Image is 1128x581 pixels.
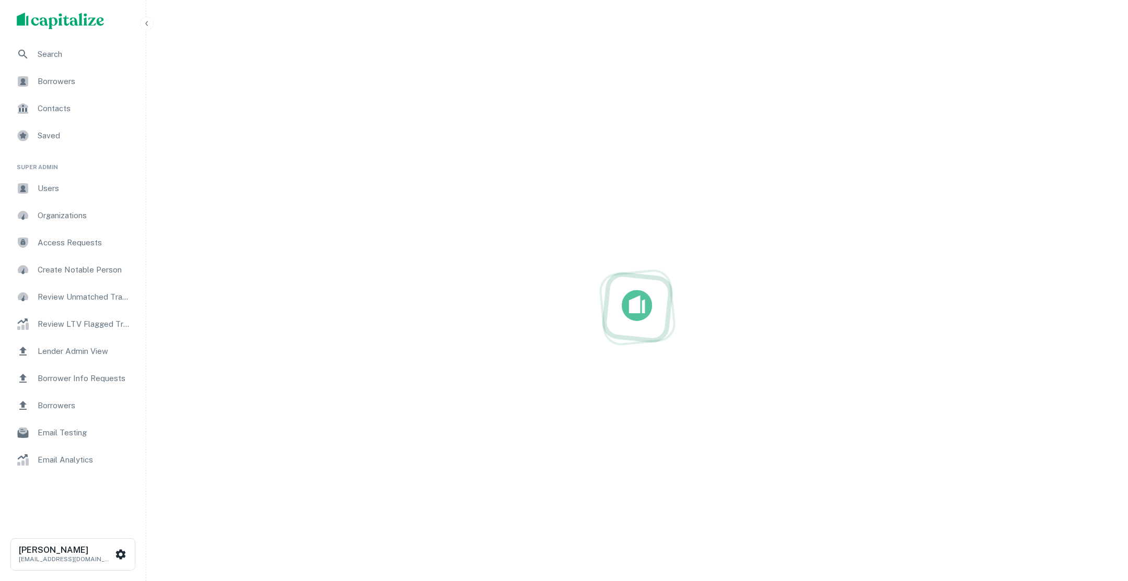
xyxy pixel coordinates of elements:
span: Borrowers [38,75,131,88]
a: Email Testing [8,420,137,445]
span: Email Testing [38,426,131,439]
li: Super Admin [8,150,137,176]
span: Email Analytics [38,454,131,466]
span: Contacts [38,102,131,115]
span: Lender Admin View [38,345,131,358]
a: Create Notable Person [8,257,137,282]
a: Review Unmatched Transactions [8,284,137,310]
span: Borrower Info Requests [38,372,131,385]
span: Organizations [38,209,131,222]
span: Borrowers [38,399,131,412]
span: Users [38,182,131,195]
span: Saved [38,129,131,142]
a: Review LTV Flagged Transactions [8,312,137,337]
a: Saved [8,123,137,148]
span: Search [38,48,131,61]
a: Organizations [8,203,137,228]
h6: [PERSON_NAME] [19,546,113,554]
span: Review LTV Flagged Transactions [38,318,131,330]
span: Review Unmatched Transactions [38,291,131,303]
p: [EMAIL_ADDRESS][DOMAIN_NAME] [19,554,113,564]
a: Borrowers [8,393,137,418]
a: Borrowers [8,69,137,94]
a: Users [8,176,137,201]
a: Borrower Info Requests [8,366,137,391]
img: capitalize-logo.png [17,13,104,29]
a: Lender Admin View [8,339,137,364]
a: Contacts [8,96,137,121]
a: Access Requests [8,230,137,255]
span: Access Requests [38,236,131,249]
a: Search [8,42,137,67]
span: Create Notable Person [38,264,131,276]
a: Email Analytics [8,447,137,472]
button: [PERSON_NAME][EMAIL_ADDRESS][DOMAIN_NAME] [10,538,135,571]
